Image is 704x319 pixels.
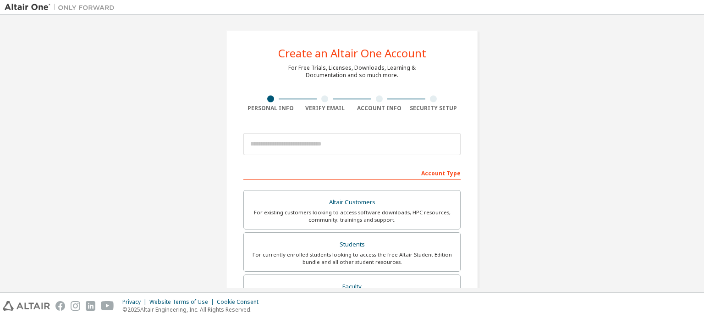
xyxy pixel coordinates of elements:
div: Altair Customers [249,196,455,209]
div: Create an Altair One Account [278,48,426,59]
p: © 2025 Altair Engineering, Inc. All Rights Reserved. [122,306,264,313]
div: Account Info [352,105,407,112]
div: Verify Email [298,105,352,112]
img: instagram.svg [71,301,80,311]
div: For existing customers looking to access software downloads, HPC resources, community, trainings ... [249,209,455,224]
img: facebook.svg [55,301,65,311]
div: For currently enrolled students looking to access the free Altair Student Edition bundle and all ... [249,251,455,266]
div: For Free Trials, Licenses, Downloads, Learning & Documentation and so much more. [288,64,416,79]
div: Personal Info [243,105,298,112]
div: Website Terms of Use [149,298,217,306]
img: altair_logo.svg [3,301,50,311]
div: Faculty [249,280,455,293]
img: linkedin.svg [86,301,95,311]
div: Students [249,238,455,251]
img: youtube.svg [101,301,114,311]
div: Cookie Consent [217,298,264,306]
div: Privacy [122,298,149,306]
div: Account Type [243,165,461,180]
img: Altair One [5,3,119,12]
div: Security Setup [407,105,461,112]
